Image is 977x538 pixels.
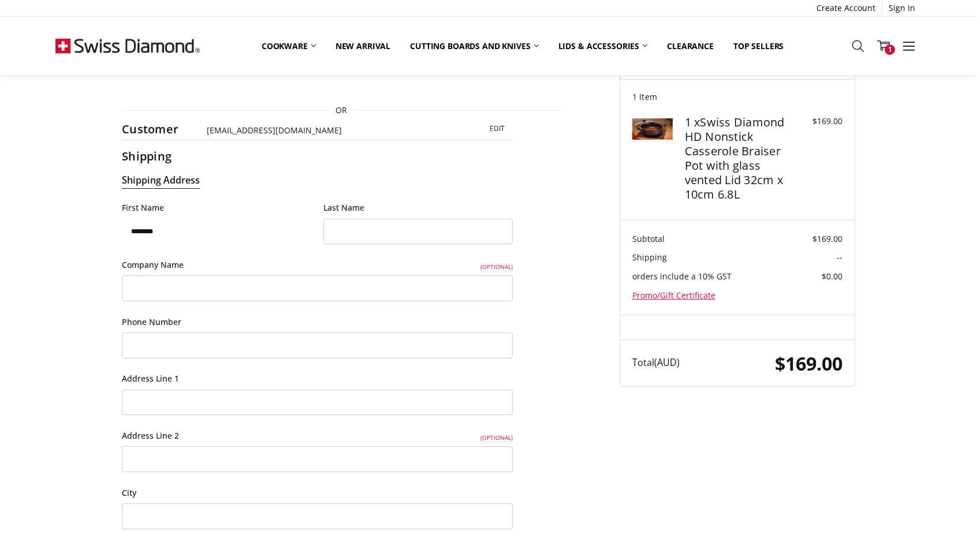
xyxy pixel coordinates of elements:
[400,33,549,58] a: Cutting boards and knives
[480,433,513,442] small: (Optional)
[685,115,787,201] h4: 1 x Swiss Diamond HD Nonstick Casserole Braiser Pot with glass vented Lid 32cm x 10cm 6.8L
[122,429,513,442] label: Address Line 2
[871,31,896,60] a: 1
[632,92,842,102] h3: 1 Item
[632,233,665,244] span: Subtotal
[326,33,400,58] a: New arrival
[122,487,513,499] label: City
[323,201,513,214] label: Last Name
[885,44,895,55] span: 1
[775,350,842,376] span: $169.00
[822,271,842,282] span: $0.00
[632,356,680,369] span: Total (AUD)
[122,259,513,271] label: Company Name
[632,271,732,282] span: orders include a 10% GST
[632,252,667,263] span: Shipping
[480,262,513,271] small: (Optional)
[252,33,326,58] a: Cookware
[122,70,307,91] iframe: PayPal-paypal
[122,173,200,189] legend: Shipping Address
[122,122,195,136] h2: Customer
[812,233,842,244] span: $169.00
[122,149,195,163] h2: Shipping
[122,201,311,214] label: First Name
[632,290,715,301] a: Promo/Gift Certificate
[207,124,457,136] div: [EMAIL_ADDRESS][DOMAIN_NAME]
[330,104,353,117] span: OR
[55,17,200,74] img: Free Shipping On Every Order
[122,372,513,385] label: Address Line 1
[482,121,513,136] button: Edit
[122,316,513,328] label: Phone Number
[657,33,724,58] a: Clearance
[837,252,842,263] span: --
[549,33,657,58] a: Lids & Accessories
[724,33,793,58] a: Top Sellers
[790,115,842,127] div: $169.00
